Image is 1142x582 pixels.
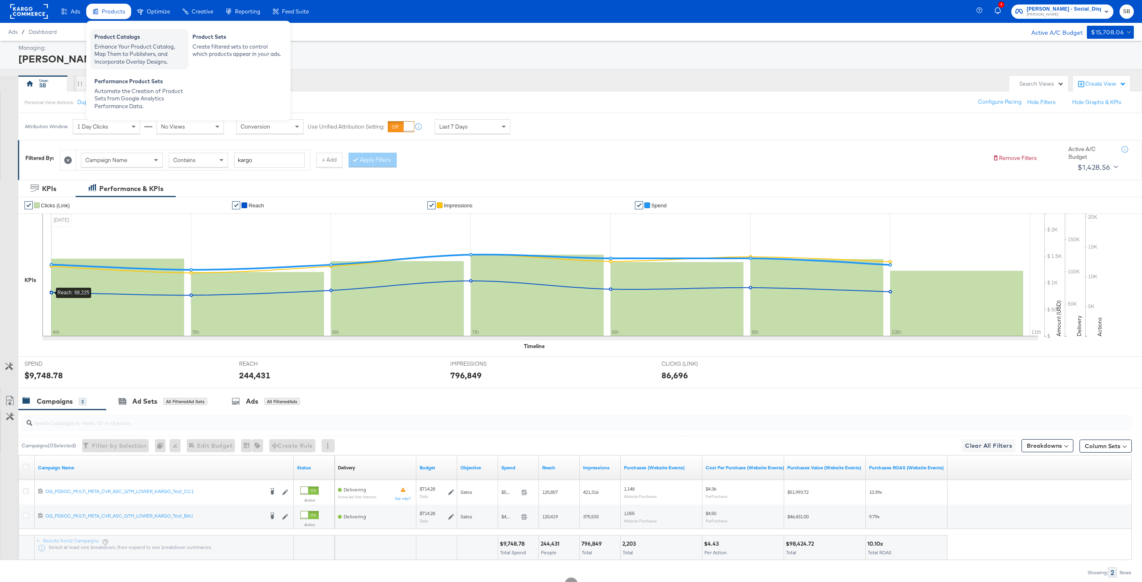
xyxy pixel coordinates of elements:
[427,201,436,209] a: ✔
[1075,315,1083,336] text: Delivery
[300,522,319,527] label: Active
[583,464,617,471] a: The number of times your ad was served. On mobile apps an ad is counted as served the first time ...
[1119,570,1132,575] div: Rows
[1074,161,1120,174] button: $1,428.56
[45,488,264,496] a: OG_PDSOC_MULTI_META_CVR_ASC_GTM_LOWER_KARGO_Test_CC1
[77,98,101,106] button: Duplicate
[235,8,260,15] span: Reporting
[37,397,73,406] div: Campaigns
[232,201,240,209] a: ✔
[161,123,185,130] span: No Views
[173,156,196,164] span: Contains
[297,464,331,471] a: Shows the current state of your Ad Campaign.
[38,464,291,471] a: Your campaign name.
[420,486,435,492] div: $714.28
[524,342,545,350] div: Timeline
[998,2,1004,8] div: 1
[583,513,599,520] span: 375,533
[1077,161,1111,173] div: $1,428.56
[45,488,264,495] div: OG_PDSOC_MULTI_META_CVR_ASC_GTM_LOWER_KARGO_Test_CC1
[1108,567,1117,578] div: 2
[500,540,527,548] div: $9,748.78
[706,486,716,492] span: $4.36
[264,398,300,405] div: All Filtered Ads
[972,95,1027,109] button: Configure Pacing
[79,398,86,405] div: 2
[542,489,558,495] span: 125,857
[29,29,57,35] span: Dashboard
[308,123,384,131] label: Use Unified Attribution Setting:
[147,8,170,15] span: Optimize
[85,156,127,164] span: Campaign Name
[1072,98,1122,106] button: Hide Graphs & KPIs
[18,29,29,35] span: /
[1019,80,1064,88] div: Search Views
[787,489,809,495] span: $51,993.72
[542,513,558,520] span: 120,419
[1027,5,1101,13] span: [PERSON_NAME] - Social_Display
[541,549,556,555] span: People
[651,202,667,209] span: Spend
[869,464,944,471] a: The total value of the purchase actions divided by spend tracked by your Custom Audience pixel on...
[1011,4,1113,19] button: [PERSON_NAME] - Social_Display[PERSON_NAME]
[248,202,264,209] span: Reach
[541,540,562,548] div: 244,431
[867,540,885,548] div: 10.10x
[18,52,1132,66] div: [PERSON_NAME] - Social_Display
[787,513,809,520] span: $46,431.00
[344,486,366,493] span: Delivering
[45,513,264,519] div: OG_PDSOC_MULTI_META_CVR_ASC_GTM_LOWER_KARGO_Test_BAU
[582,549,592,555] span: Total
[282,8,309,15] span: Feed Suite
[71,8,80,15] span: Ads
[25,276,36,284] div: KPIs
[338,464,355,471] div: Delivery
[993,4,1007,20] button: 1
[18,44,1132,52] div: Managing:
[662,360,723,368] span: CLICKS (LINK)
[1087,26,1134,39] button: $15,708.06
[102,8,125,15] span: Products
[450,369,482,381] div: 796,849
[41,202,70,209] span: Clicks (Link)
[338,464,355,471] a: Reflects the ability of your Ad Campaign to achieve delivery based on ad states, schedule and bud...
[501,489,518,495] span: $5,006.20
[623,549,633,555] span: Total
[869,489,882,495] span: 10.39x
[583,489,599,495] span: 421,316
[300,498,319,503] label: Active
[1091,27,1124,38] div: $15,708.06
[8,29,18,35] span: Ads
[1085,80,1126,88] div: Create View
[1079,440,1132,453] button: Column Sets
[500,549,526,555] span: Total Spend
[624,510,635,516] span: 1,055
[241,123,270,130] span: Conversion
[624,518,657,523] sub: Website Purchases
[444,202,472,209] span: Impressions
[86,80,122,88] div: All Campaigns
[450,360,512,368] span: IMPRESSIONS
[542,464,577,471] a: The number of people your ad was served to.
[32,411,1027,427] input: Search Campaigns by Name, ID or Objective
[624,494,657,499] sub: Website Purchases
[25,99,74,106] div: Personal View Actions:
[1120,4,1134,19] button: SB
[635,201,643,209] a: ✔
[501,464,536,471] a: The total amount spent to date.
[192,8,213,15] span: Creative
[45,513,264,521] a: OG_PDSOC_MULTI_META_CVR_ASC_GTM_LOWER_KARGO_Test_BAU
[992,154,1037,162] button: Remove Filters
[1023,26,1083,38] div: Active A/C Budget
[1123,7,1131,16] span: SB
[39,82,46,89] div: SB
[420,494,428,499] sub: Daily
[624,464,699,471] a: The number of times a purchase was made tracked by your Custom Audience pixel on your website aft...
[155,439,170,452] div: 0
[624,486,635,492] span: 1,148
[246,397,258,406] div: Ads
[1068,145,1113,160] div: Active A/C Budget
[581,540,604,548] div: 796,849
[962,439,1015,452] button: Clear All Filters
[622,540,638,548] div: 2,203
